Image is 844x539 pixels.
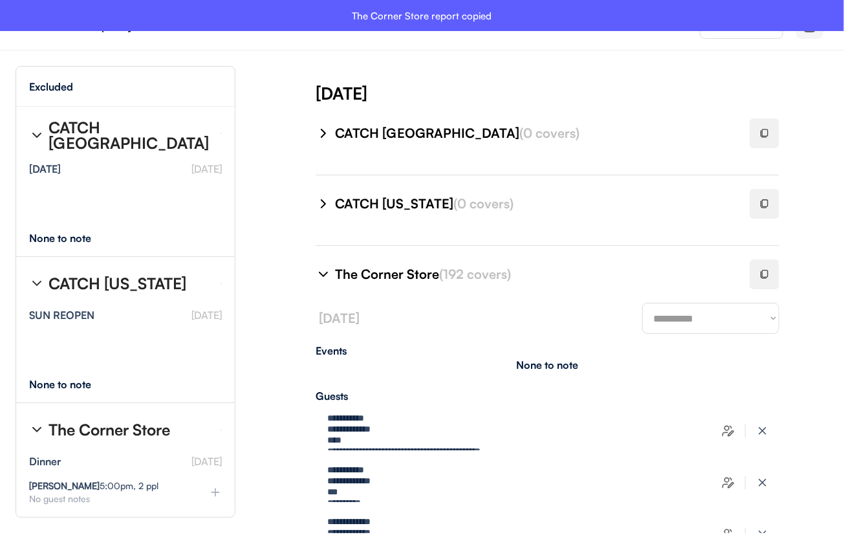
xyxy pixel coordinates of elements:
font: [DATE] [191,455,222,468]
div: SUN REOPEN [29,310,94,320]
strong: [PERSON_NAME] [29,480,100,491]
img: chevron-right%20%281%29.svg [316,196,331,212]
div: CATCH [US_STATE] [49,276,186,291]
font: [DATE] [191,162,222,175]
img: x-close%20%283%29.svg [756,424,769,437]
div: Dinner [29,456,61,467]
img: chevron-right%20%281%29.svg [316,267,331,282]
img: users-edit.svg [722,424,735,437]
div: None to note [29,233,115,243]
div: The Corner Store [49,422,170,437]
div: Guests [316,391,779,401]
div: Excluded [29,82,73,92]
img: plus%20%281%29.svg [209,486,222,499]
img: chevron-right%20%281%29.svg [29,276,45,291]
font: (0 covers) [453,195,514,212]
img: chevron-right%20%281%29.svg [29,127,45,143]
div: The Corner Store [335,265,734,283]
div: Events [316,346,779,356]
div: CATCH [GEOGRAPHIC_DATA] [49,120,210,151]
div: [DATE] [316,82,844,105]
div: CATCH [US_STATE] [335,195,734,213]
img: users-edit.svg [722,476,735,489]
div: No guest notes [29,494,188,503]
div: None to note [517,360,579,370]
div: CATCH [GEOGRAPHIC_DATA] [335,124,734,142]
font: [DATE] [319,310,360,326]
img: x-close%20%283%29.svg [756,476,769,489]
img: chevron-right%20%281%29.svg [29,422,45,437]
font: (0 covers) [519,125,579,141]
div: 5:00pm, 2 ppl [29,481,158,490]
div: [DATE] [29,164,61,174]
font: (192 covers) [439,266,511,282]
font: [DATE] [191,309,222,322]
img: chevron-right%20%281%29.svg [316,126,331,141]
div: None to note [29,379,115,390]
